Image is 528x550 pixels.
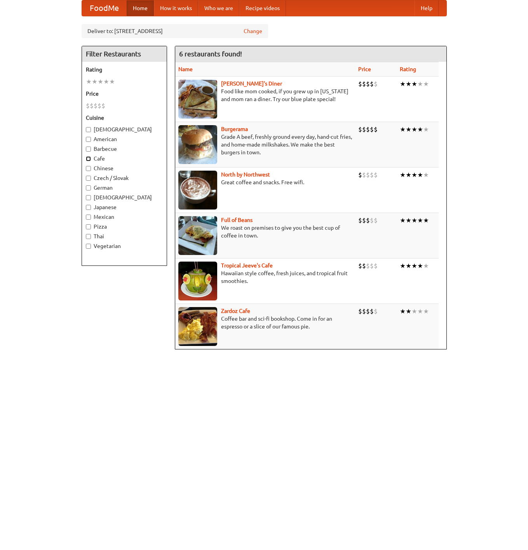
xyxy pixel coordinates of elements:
[400,66,416,72] a: Rating
[178,269,352,285] p: Hawaiian style coffee, fresh juices, and tropical fruit smoothies.
[374,307,378,316] li: $
[417,216,423,225] li: ★
[411,216,417,225] li: ★
[400,125,406,134] li: ★
[358,80,362,88] li: $
[86,234,91,239] input: Thai
[423,216,429,225] li: ★
[406,262,411,270] li: ★
[423,125,429,134] li: ★
[82,24,268,38] div: Deliver to: [STREET_ADDRESS]
[178,87,352,103] p: Food like mom cooked, if you grew up in [US_STATE] and mom ran a diner. Try our blue plate special!
[92,77,98,86] li: ★
[178,224,352,239] p: We roast on premises to give you the best cup of coffee in town.
[178,216,217,255] img: beans.jpg
[86,242,163,250] label: Vegetarian
[358,66,371,72] a: Price
[86,147,91,152] input: Barbecue
[362,80,366,88] li: $
[362,262,366,270] li: $
[370,171,374,179] li: $
[178,133,352,156] p: Grade A beef, freshly ground every day, hand-cut fries, and home-made milkshakes. We make the bes...
[86,135,163,143] label: American
[366,216,370,225] li: $
[221,262,273,269] a: Tropical Jeeve's Cafe
[411,307,417,316] li: ★
[86,101,90,110] li: $
[366,125,370,134] li: $
[417,125,423,134] li: ★
[101,101,105,110] li: $
[221,126,248,132] b: Burgerama
[86,195,91,200] input: [DEMOGRAPHIC_DATA]
[86,174,163,182] label: Czech / Slovak
[86,232,163,240] label: Thai
[86,224,91,229] input: Pizza
[366,262,370,270] li: $
[358,262,362,270] li: $
[244,27,262,35] a: Change
[86,205,91,210] input: Japanese
[423,80,429,88] li: ★
[86,176,91,181] input: Czech / Slovak
[86,213,163,221] label: Mexican
[400,307,406,316] li: ★
[86,164,163,172] label: Chinese
[362,216,366,225] li: $
[98,77,103,86] li: ★
[109,77,115,86] li: ★
[86,184,163,192] label: German
[221,171,270,178] b: North by Northwest
[90,101,94,110] li: $
[406,307,411,316] li: ★
[400,171,406,179] li: ★
[178,66,193,72] a: Name
[366,80,370,88] li: $
[374,171,378,179] li: $
[86,155,163,162] label: Cafe
[358,125,362,134] li: $
[86,145,163,153] label: Barbecue
[86,203,163,211] label: Japanese
[178,80,217,119] img: sallys.jpg
[423,171,429,179] li: ★
[221,80,282,87] a: [PERSON_NAME]'s Diner
[82,46,167,62] h4: Filter Restaurants
[178,171,217,210] img: north.jpg
[86,156,91,161] input: Cafe
[358,216,362,225] li: $
[358,307,362,316] li: $
[406,125,411,134] li: ★
[86,90,163,98] h5: Price
[178,178,352,186] p: Great coffee and snacks. Free wifi.
[417,262,423,270] li: ★
[362,307,366,316] li: $
[98,101,101,110] li: $
[103,77,109,86] li: ★
[178,307,217,346] img: zardoz.jpg
[374,216,378,225] li: $
[400,216,406,225] li: ★
[86,137,91,142] input: American
[86,66,163,73] h5: Rating
[86,185,91,190] input: German
[415,0,439,16] a: Help
[221,217,253,223] a: Full of Beans
[86,77,92,86] li: ★
[239,0,286,16] a: Recipe videos
[406,216,411,225] li: ★
[94,101,98,110] li: $
[417,80,423,88] li: ★
[86,223,163,230] label: Pizza
[362,171,366,179] li: $
[374,125,378,134] li: $
[86,215,91,220] input: Mexican
[370,262,374,270] li: $
[127,0,154,16] a: Home
[154,0,198,16] a: How it works
[358,171,362,179] li: $
[86,114,163,122] h5: Cuisine
[417,307,423,316] li: ★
